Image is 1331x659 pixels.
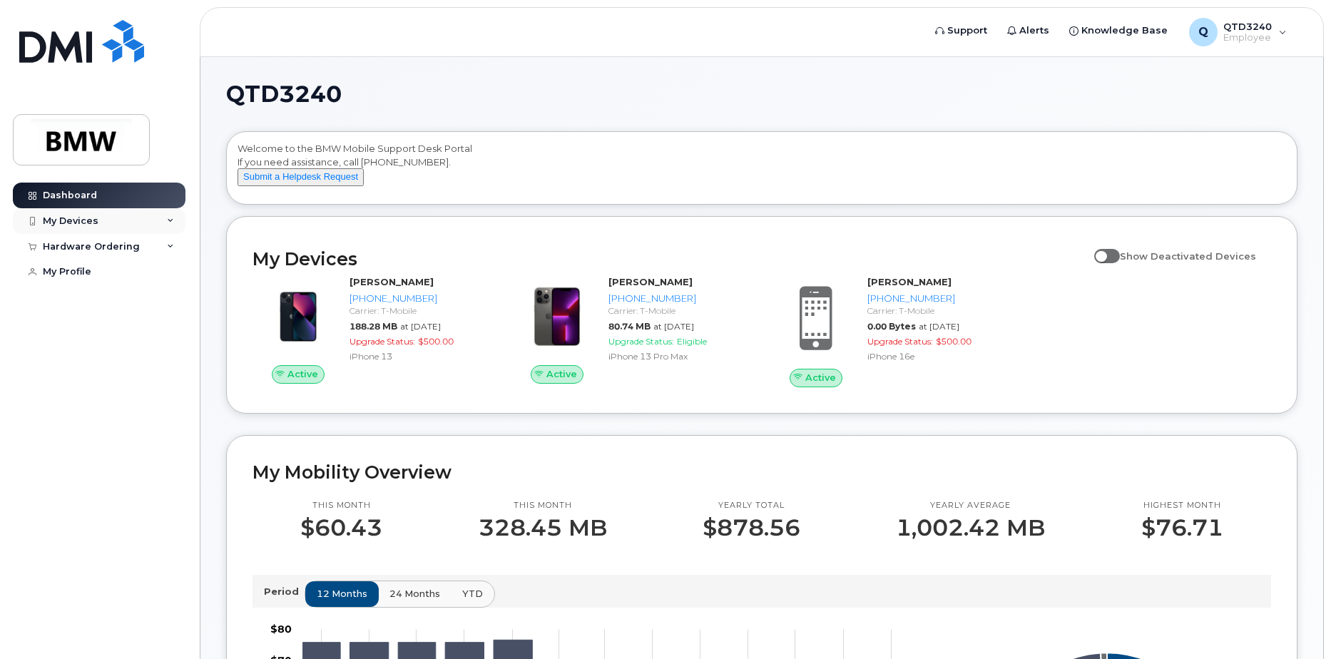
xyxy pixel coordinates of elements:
[264,282,332,351] img: image20231002-3703462-1ig824h.jpeg
[523,282,591,351] img: image20231002-3703462-oworib.jpeg
[608,305,748,317] div: Carrier: T-Mobile
[350,305,489,317] div: Carrier: T-Mobile
[896,500,1045,511] p: Yearly average
[350,292,489,305] div: [PHONE_NUMBER]
[479,500,607,511] p: This month
[238,168,364,186] button: Submit a Helpdesk Request
[253,248,1087,270] h2: My Devices
[238,170,364,182] a: Submit a Helpdesk Request
[896,515,1045,541] p: 1,002.42 MB
[350,276,434,287] strong: [PERSON_NAME]
[1269,597,1320,648] iframe: Messenger Launcher
[253,461,1271,483] h2: My Mobility Overview
[608,336,674,347] span: Upgrade Status:
[608,276,693,287] strong: [PERSON_NAME]
[867,305,1006,317] div: Carrier: T-Mobile
[608,321,651,332] span: 80.74 MB
[462,587,483,601] span: YTD
[805,371,836,384] span: Active
[253,275,494,384] a: Active[PERSON_NAME][PHONE_NUMBER]Carrier: T-Mobile188.28 MBat [DATE]Upgrade Status:$500.00iPhone 13
[546,367,577,381] span: Active
[1120,250,1256,262] span: Show Deactivated Devices
[350,350,489,362] div: iPhone 13
[770,275,1012,387] a: Active[PERSON_NAME][PHONE_NUMBER]Carrier: T-Mobile0.00 Bytesat [DATE]Upgrade Status:$500.00iPhone...
[300,515,382,541] p: $60.43
[479,515,607,541] p: 328.45 MB
[400,321,441,332] span: at [DATE]
[511,275,753,384] a: Active[PERSON_NAME][PHONE_NUMBER]Carrier: T-Mobile80.74 MBat [DATE]Upgrade Status:EligibleiPhone ...
[703,500,800,511] p: Yearly total
[1094,242,1106,254] input: Show Deactivated Devices
[350,336,415,347] span: Upgrade Status:
[287,367,318,381] span: Active
[226,83,342,105] span: QTD3240
[389,587,440,601] span: 24 months
[919,321,959,332] span: at [DATE]
[703,515,800,541] p: $878.56
[608,350,748,362] div: iPhone 13 Pro Max
[936,336,972,347] span: $500.00
[238,142,1286,199] div: Welcome to the BMW Mobile Support Desk Portal If you need assistance, call [PHONE_NUMBER].
[867,292,1006,305] div: [PHONE_NUMBER]
[867,321,916,332] span: 0.00 Bytes
[264,585,305,598] p: Period
[867,350,1006,362] div: iPhone 16e
[300,500,382,511] p: This month
[1141,500,1223,511] p: Highest month
[418,336,454,347] span: $500.00
[270,623,292,635] tspan: $80
[867,336,933,347] span: Upgrade Status:
[608,292,748,305] div: [PHONE_NUMBER]
[653,321,694,332] span: at [DATE]
[867,276,952,287] strong: [PERSON_NAME]
[350,321,397,332] span: 188.28 MB
[1141,515,1223,541] p: $76.71
[677,336,707,347] span: Eligible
